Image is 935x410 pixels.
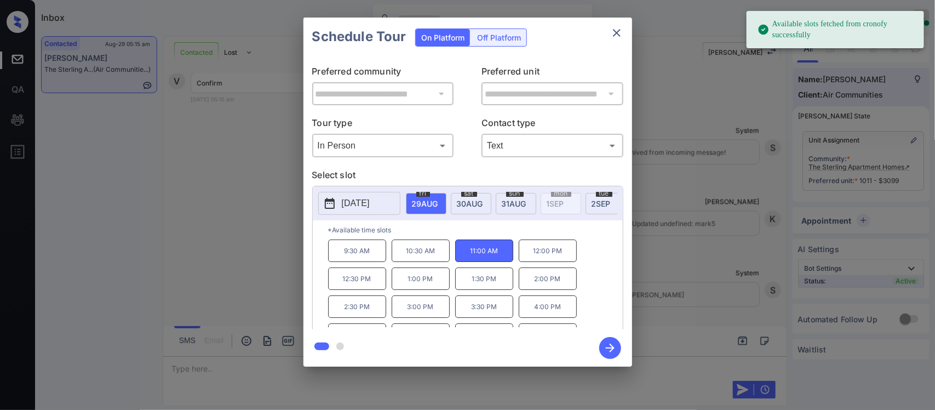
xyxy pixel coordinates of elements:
span: 2 SEP [592,199,611,208]
p: [DATE] [342,197,370,210]
span: fri [416,190,430,197]
div: date-select [451,193,491,214]
p: 6:00 PM [519,323,577,346]
p: 3:00 PM [392,295,450,318]
div: Available slots fetched from cronofy successfully [758,14,915,45]
p: 10:30 AM [392,240,450,262]
p: 12:30 PM [328,267,386,290]
span: sat [461,190,477,197]
button: [DATE] [318,192,400,215]
h2: Schedule Tour [303,18,415,56]
span: 31 AUG [502,199,526,208]
span: sun [506,190,524,197]
button: btn-next [593,334,628,362]
p: 2:30 PM [328,295,386,318]
p: 11:00 AM [455,240,513,262]
p: 9:30 AM [328,240,386,262]
div: Text [484,136,621,155]
div: date-select [406,193,446,214]
p: 5:00 PM [392,323,450,346]
p: 12:00 PM [519,240,577,262]
p: 5:30 PM [455,323,513,346]
span: 30 AUG [457,199,483,208]
button: close [606,22,628,44]
p: Contact type [481,116,623,134]
p: 3:30 PM [455,295,513,318]
span: 29 AUG [412,199,438,208]
p: 4:30 PM [328,323,386,346]
p: 1:00 PM [392,267,450,290]
p: 2:00 PM [519,267,577,290]
p: Preferred community [312,65,454,82]
p: Tour type [312,116,454,134]
div: In Person [315,136,451,155]
div: Off Platform [472,29,526,46]
p: Preferred unit [481,65,623,82]
span: tue [596,190,612,197]
div: date-select [586,193,626,214]
div: date-select [496,193,536,214]
p: *Available time slots [328,220,623,240]
p: 1:30 PM [455,267,513,290]
p: Select slot [312,168,623,186]
div: On Platform [416,29,470,46]
p: 4:00 PM [519,295,577,318]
